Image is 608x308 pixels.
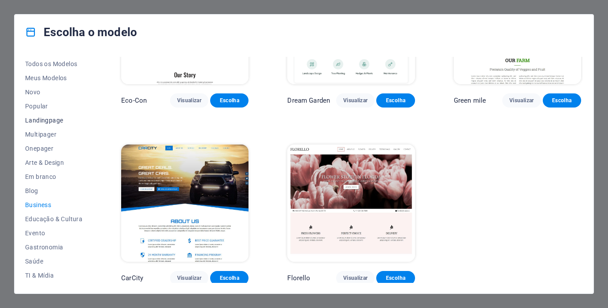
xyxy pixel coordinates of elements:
[121,96,147,105] p: Eco-Con
[25,198,82,212] button: Business
[25,85,82,99] button: Novo
[25,212,82,226] button: Educação & Cultura
[217,275,241,282] span: Escolha
[383,275,408,282] span: Escolha
[25,215,82,223] span: Educação & Cultura
[25,272,82,279] span: TI & Mídia
[170,271,208,285] button: Visualizar
[383,97,408,104] span: Escolha
[25,282,82,297] button: Legal & Finanças
[25,226,82,240] button: Evento
[177,97,201,104] span: Visualizar
[121,274,143,282] p: CarCity
[25,141,82,156] button: Onepager
[210,271,248,285] button: Escolha
[287,96,330,105] p: Dream Garden
[25,71,82,85] button: Meus Modelos
[343,275,367,282] span: Visualizar
[336,93,374,108] button: Visualizar
[210,93,248,108] button: Escolha
[177,275,201,282] span: Visualizar
[25,25,137,39] h4: Escolha o modelo
[25,74,82,82] span: Meus Modelos
[25,159,82,166] span: Arte & Design
[25,131,82,138] span: Multipager
[25,244,82,251] span: Gastronomia
[25,170,82,184] button: Em branco
[170,93,208,108] button: Visualizar
[25,89,82,96] span: Novo
[287,274,310,282] p: Florello
[25,103,82,110] span: Popular
[509,97,534,104] span: Visualizar
[121,145,248,262] img: CarCity
[25,60,82,67] span: Todos os Modelos
[25,240,82,254] button: Gastronomia
[543,93,581,108] button: Escolha
[25,230,82,237] span: Evento
[343,97,367,104] span: Visualizar
[376,271,415,285] button: Escolha
[25,145,82,152] span: Onepager
[550,97,574,104] span: Escolha
[502,93,541,108] button: Visualizar
[25,57,82,71] button: Todos os Modelos
[25,187,82,194] span: Blog
[25,268,82,282] button: TI & Mídia
[25,113,82,127] button: Landingpage
[287,145,415,262] img: Florello
[454,96,486,105] p: Green mile
[25,127,82,141] button: Multipager
[25,184,82,198] button: Blog
[25,99,82,113] button: Popular
[336,271,374,285] button: Visualizar
[217,97,241,104] span: Escolha
[25,156,82,170] button: Arte & Design
[25,117,82,124] span: Landingpage
[25,258,82,265] span: Saúde
[25,173,82,180] span: Em branco
[376,93,415,108] button: Escolha
[25,254,82,268] button: Saúde
[25,201,82,208] span: Business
